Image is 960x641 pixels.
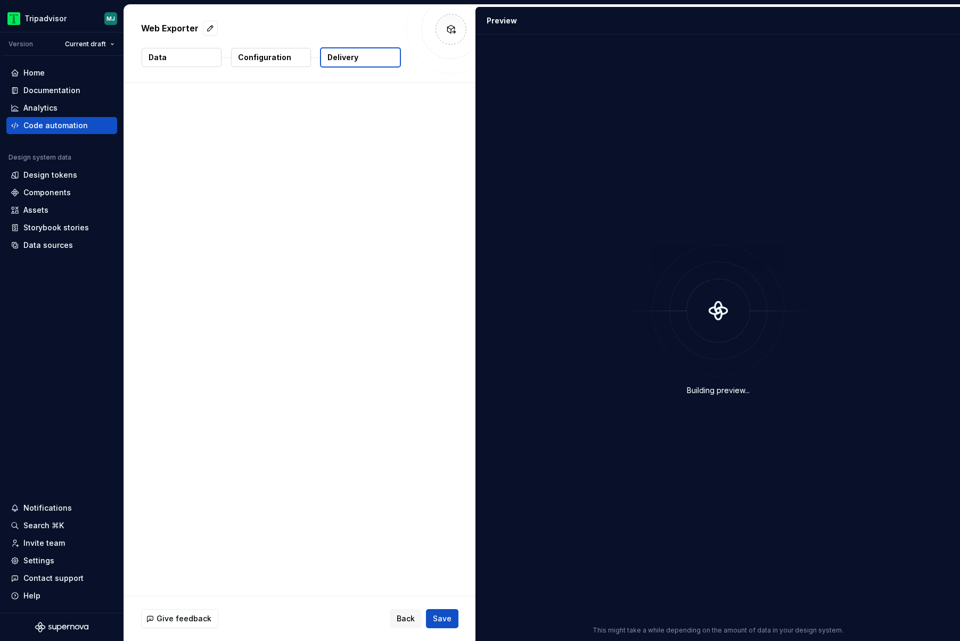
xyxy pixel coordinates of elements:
div: Code automation [23,120,88,131]
div: Contact support [23,573,84,584]
button: Data [142,48,221,67]
div: Invite team [23,538,65,548]
div: MJ [106,14,115,23]
div: Home [23,68,45,78]
button: Configuration [231,48,311,67]
a: Documentation [6,82,117,99]
div: Preview [487,15,517,26]
a: Storybook stories [6,219,117,236]
p: Delivery [327,52,358,63]
div: Building preview... [687,385,750,396]
div: Version [9,40,33,48]
a: Assets [6,202,117,219]
span: Give feedback [157,613,211,624]
a: Data sources [6,237,117,254]
div: Data sources [23,240,73,251]
div: Tripadvisor [24,13,67,24]
div: Notifications [23,503,72,513]
a: Code automation [6,117,117,134]
div: Storybook stories [23,222,89,233]
button: Back [390,609,422,628]
div: Design system data [9,153,71,162]
button: TripadvisorMJ [2,7,121,30]
span: Current draft [65,40,106,48]
div: Design tokens [23,170,77,180]
div: Settings [23,555,54,566]
button: Help [6,587,117,604]
div: Search ⌘K [23,520,64,531]
div: Components [23,187,71,198]
a: Design tokens [6,167,117,184]
div: Help [23,590,40,601]
svg: Supernova Logo [35,622,88,632]
div: Analytics [23,103,58,113]
a: Home [6,64,117,81]
button: Save [426,609,458,628]
p: Configuration [238,52,291,63]
p: Web Exporter [141,22,199,35]
button: Delivery [320,47,401,68]
span: Back [397,613,415,624]
div: Documentation [23,85,80,96]
a: Invite team [6,535,117,552]
p: Data [149,52,167,63]
p: This might take a while depending on the amount of data in your design system. [593,626,843,635]
a: Components [6,184,117,201]
a: Settings [6,552,117,569]
a: Analytics [6,99,117,116]
button: Notifications [6,500,117,517]
div: Assets [23,205,48,215]
button: Search ⌘K [6,517,117,534]
img: 0ed0e8b8-9446-497d-bad0-376821b19aa5.png [7,12,20,25]
span: Save [433,613,452,624]
button: Current draft [60,37,119,52]
button: Give feedback [141,609,218,628]
button: Contact support [6,570,117,587]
